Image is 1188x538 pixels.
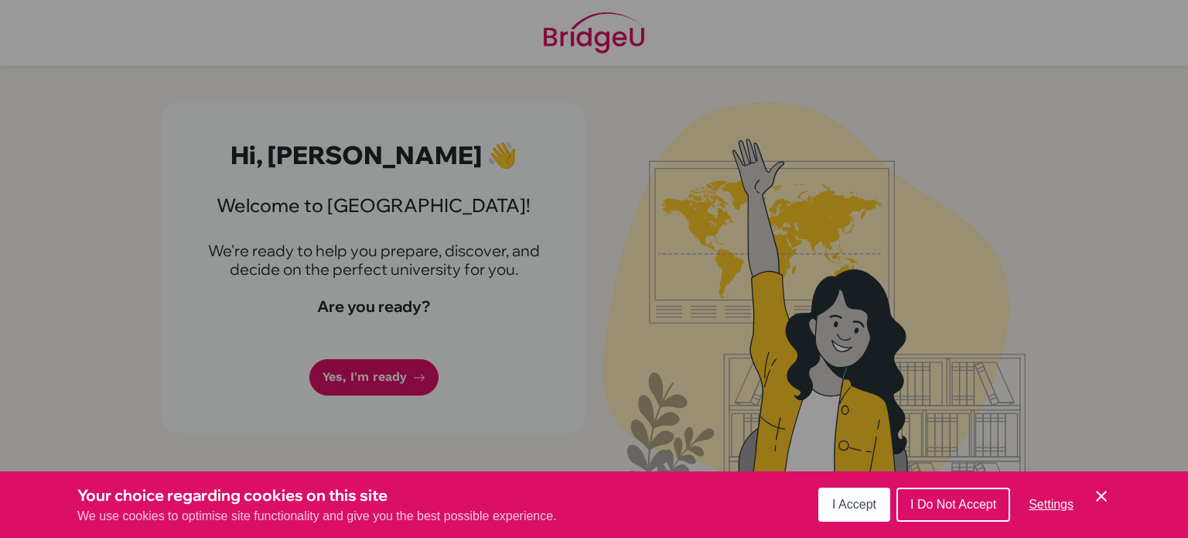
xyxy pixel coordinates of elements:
span: Settings [1029,498,1074,511]
span: I Do Not Accept [910,498,996,511]
button: I Accept [818,488,890,522]
p: We use cookies to optimise site functionality and give you the best possible experience. [77,507,557,526]
span: I Accept [832,498,876,511]
button: Save and close [1092,487,1111,505]
button: I Do Not Accept [896,488,1010,522]
h3: Your choice regarding cookies on this site [77,484,557,507]
button: Settings [1016,489,1086,520]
